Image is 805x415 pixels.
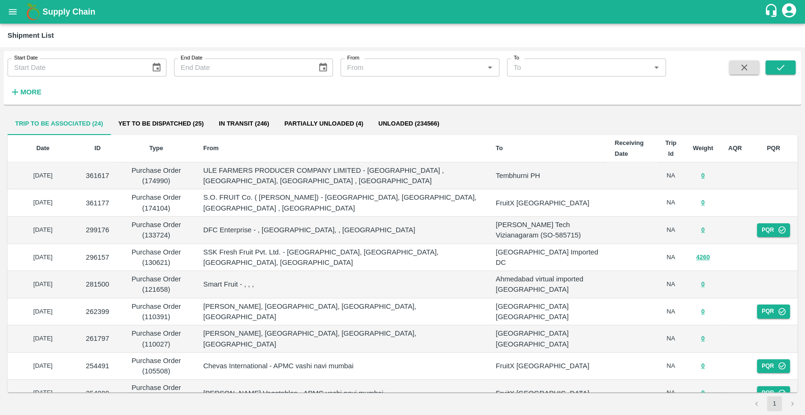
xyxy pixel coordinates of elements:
[8,353,78,380] td: [DATE]
[174,59,310,76] input: End Date
[148,59,166,76] button: Choose date
[111,112,211,135] button: Yet to be dispatched (25)
[8,217,78,244] td: [DATE]
[8,84,44,100] button: More
[665,139,676,157] b: Trip Id
[211,112,277,135] button: In transit (246)
[124,328,188,349] p: Purchase Order (110027)
[20,88,41,96] strong: More
[496,220,599,241] p: [PERSON_NAME] Tech Vizianagaram (SO-585715)
[496,144,503,152] b: To
[86,170,109,181] p: 361617
[203,165,481,186] p: ULE FARMERS PRODUCER COMPANY LIMITED - [GEOGRAPHIC_DATA] , [GEOGRAPHIC_DATA], [GEOGRAPHIC_DATA] ,...
[650,61,663,74] button: Open
[496,170,599,181] p: Tembhurni PH
[496,198,599,208] p: FruitX [GEOGRAPHIC_DATA]
[757,359,790,373] button: PQR
[347,54,359,62] label: From
[656,217,685,244] td: NA
[124,165,188,186] p: Purchase Order (174990)
[203,328,481,349] p: [PERSON_NAME], [GEOGRAPHIC_DATA], [GEOGRAPHIC_DATA], [GEOGRAPHIC_DATA]
[496,301,599,322] p: [GEOGRAPHIC_DATA] [GEOGRAPHIC_DATA]
[767,144,780,152] b: PQR
[656,380,685,407] td: NA
[8,325,78,353] td: [DATE]
[86,279,109,289] p: 281500
[14,54,38,62] label: Start Date
[656,353,685,380] td: NA
[149,144,163,152] b: Type
[701,279,705,290] button: 0
[656,325,685,353] td: NA
[24,2,42,21] img: logo
[124,274,188,295] p: Purchase Order (121658)
[656,162,685,190] td: NA
[496,328,599,349] p: [GEOGRAPHIC_DATA] [GEOGRAPHIC_DATA]
[728,144,742,152] b: AQR
[496,247,599,268] p: [GEOGRAPHIC_DATA] Imported DC
[701,197,705,208] button: 0
[701,170,705,181] button: 0
[757,386,790,400] button: PQR
[656,244,685,271] td: NA
[42,5,764,18] a: Supply Chain
[203,247,481,268] p: SSK Fresh Fruit Pvt. Ltd. - [GEOGRAPHIC_DATA], [GEOGRAPHIC_DATA], [GEOGRAPHIC_DATA], [GEOGRAPHIC_...
[124,192,188,213] p: Purchase Order (174104)
[124,356,188,377] p: Purchase Order (105508)
[496,388,599,398] p: FruitX [GEOGRAPHIC_DATA]
[764,3,780,20] div: customer-support
[747,396,801,411] nav: pagination navigation
[8,244,78,271] td: [DATE]
[656,189,685,217] td: NA
[86,333,109,344] p: 261797
[701,225,705,236] button: 0
[8,380,78,407] td: [DATE]
[203,144,219,152] b: From
[8,298,78,326] td: [DATE]
[371,112,447,135] button: Unloaded (234566)
[203,192,481,213] p: S.O. FRUIT Co. ( [PERSON_NAME]) - [GEOGRAPHIC_DATA], [GEOGRAPHIC_DATA], [GEOGRAPHIC_DATA] , [GEOG...
[693,144,713,152] b: Weight
[86,306,109,317] p: 262399
[203,225,481,235] p: DFC Enterprise - , [GEOGRAPHIC_DATA], , [GEOGRAPHIC_DATA]
[496,361,599,371] p: FruitX [GEOGRAPHIC_DATA]
[2,1,24,23] button: open drawer
[124,220,188,241] p: Purchase Order (133724)
[757,223,790,237] button: PQR
[8,59,144,76] input: Start Date
[496,274,599,295] p: Ahmedabad virtual imported [GEOGRAPHIC_DATA]
[36,144,50,152] b: Date
[42,7,95,17] b: Supply Chain
[8,112,111,135] button: Trip to be associated (24)
[8,271,78,298] td: [DATE]
[124,382,188,404] p: Purchase Order (105173)
[8,162,78,190] td: [DATE]
[86,198,109,208] p: 361177
[124,247,188,268] p: Purchase Order (130621)
[343,61,481,74] input: From
[614,139,643,157] b: Receiving Date
[510,61,647,74] input: To
[203,279,481,289] p: Smart Fruit - , , ,
[701,306,705,317] button: 0
[86,252,109,263] p: 296157
[757,305,790,318] button: PQR
[86,361,109,371] p: 254491
[701,333,705,344] button: 0
[696,252,710,263] button: 4260
[767,396,782,411] button: page 1
[701,388,705,398] button: 0
[124,301,188,322] p: Purchase Order (110391)
[181,54,202,62] label: End Date
[277,112,371,135] button: Partially Unloaded (4)
[484,61,496,74] button: Open
[203,388,481,398] p: [PERSON_NAME] Vegetables - APMC vashi navi mumbai
[656,298,685,326] td: NA
[780,2,797,22] div: account of current user
[86,388,109,398] p: 254000
[94,144,100,152] b: ID
[514,54,519,62] label: To
[203,301,481,322] p: [PERSON_NAME], [GEOGRAPHIC_DATA], [GEOGRAPHIC_DATA], [GEOGRAPHIC_DATA]
[203,361,481,371] p: Chevas International - APMC vashi navi mumbai
[86,225,109,235] p: 299176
